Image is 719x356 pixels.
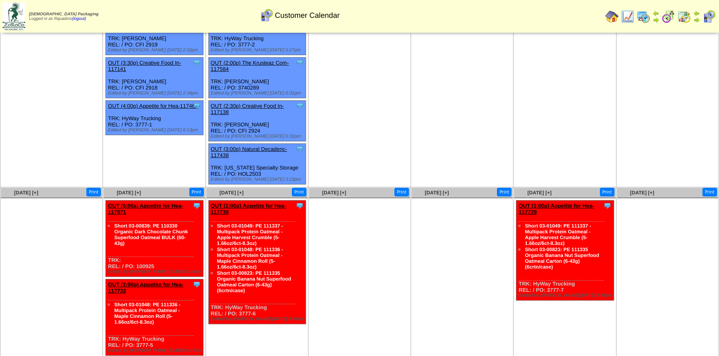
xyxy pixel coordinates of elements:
div: Edited by [PERSON_NAME] [DATE] 9:38pm [518,293,614,298]
span: [DEMOGRAPHIC_DATA] Packaging [29,12,98,17]
a: Short 03-00839: PE 110330 Organic Dark Chocolate Chunk Superfood Oatmeal BULK (60-43g) [114,223,188,246]
img: calendarblend.gif [662,10,675,23]
div: TRK: HyWay Trucking REL: / PO: 3777-5 [106,279,203,356]
div: TRK: [PERSON_NAME] REL: / PO: CFI 2924 [208,101,306,141]
div: Edited by [PERSON_NAME] [DATE] 3:23pm [211,177,306,182]
div: TRK: HyWay Trucking REL: / PO: 3777-7 [516,201,614,300]
img: calendarcustomer.gif [260,9,273,22]
a: [DATE] [+] [527,190,551,196]
img: Tooltip [296,201,304,210]
button: Print [292,188,306,196]
button: Print [189,188,204,196]
img: calendarcustomer.gif [702,10,716,23]
a: [DATE] [+] [14,190,38,196]
div: Edited by [PERSON_NAME] [DATE] 2:32pm [108,48,203,53]
a: [DATE] [+] [630,190,654,196]
img: Tooltip [296,58,304,67]
a: OUT (2:30p) Creative Food In-117138 [211,103,284,115]
a: Short 03-01048: PE 111336 - Multipack Protein Oatmeal - Maple Cinnamon Roll (5-1.66oz/6ct-8.3oz) [114,302,180,325]
a: OUT (2:00p) Appetite for Hea-117730 [211,203,286,215]
div: Edited by [PERSON_NAME] [DATE] 6:31pm [211,91,306,96]
img: Tooltip [296,145,304,153]
img: Tooltip [193,102,201,110]
a: OUT (4:00p) Appetite for Hea-117465 [108,103,198,109]
a: Short 03-00823: PE 111335 Organic Banana Nut Superfood Oatmeal Carton (6-43g)(6crtn/case) [217,270,291,293]
img: arrowleft.gif [693,10,700,17]
img: arrowleft.gif [653,10,659,17]
a: (logout) [72,17,86,21]
button: Print [600,188,614,196]
div: Edited by [PERSON_NAME] [DATE] 5:27pm [211,48,306,53]
button: Print [702,188,717,196]
div: Edited by [PERSON_NAME] [DATE] 5:35pm [108,269,203,274]
div: Edited by [PERSON_NAME] [DATE] 9:37pm [108,348,203,353]
a: [DATE] [+] [117,190,141,196]
img: arrowright.gif [653,17,659,23]
img: Tooltip [603,201,611,210]
div: TRK: [US_STATE] Specialty Storage REL: / PO: HOL2503 [208,144,306,184]
a: OUT (1:00p) Appetite for Hea-117729 [518,203,594,215]
img: home.gif [605,10,619,23]
img: zoroco-logo-small.webp [2,2,25,30]
a: Short 03-01049: PE 111337 - Multipack Protein Oatmeal - Apple Harvest Crumble (5-1.66oz/6ct-8.3oz) [525,223,591,246]
a: OUT (2:00p) The Krusteaz Com-117584 [211,60,289,72]
img: Tooltip [296,102,304,110]
a: [DATE] [+] [425,190,449,196]
button: Print [394,188,409,196]
img: calendarprod.gif [637,10,650,23]
a: OUT (3:30p) Creative Food In-117141 [108,60,181,72]
div: Edited by [PERSON_NAME] [DATE] 9:37pm [211,317,306,322]
div: TRK: HyWay Trucking REL: / PO: 3777-2 [208,21,306,55]
button: Print [86,188,101,196]
span: Customer Calendar [275,11,340,20]
div: TRK: [PERSON_NAME] REL: / PO: CFI 2918 [106,58,203,98]
img: Tooltip [193,58,201,67]
img: Tooltip [193,201,201,210]
a: OUT (3:00p) Natural Decadenc-117438 [211,146,287,158]
div: TRK: [PERSON_NAME] REL: / PO: 3740289 [208,58,306,98]
img: arrowright.gif [693,17,700,23]
button: Print [497,188,511,196]
span: Logged in as Rquadros [29,12,98,21]
img: calendarinout.gif [677,10,691,23]
div: Edited by [PERSON_NAME] [DATE] 6:31pm [211,134,306,139]
a: Short 03-00823: PE 111335 Organic Banana Nut Superfood Oatmeal Carton (6-43g)(6crtn/case) [525,247,599,270]
div: Edited by [PERSON_NAME] [DATE] 8:13pm [108,128,203,133]
a: Short 03-01049: PE 111337 - Multipack Protein Oatmeal - Apple Harvest Crumble (5-1.66oz/6ct-8.3oz) [217,223,283,246]
div: TRK: HyWay Trucking REL: / PO: 3777-6 [208,201,306,324]
a: OUT (2:00p) Appetite for Hea-117732 [108,281,183,294]
div: TRK: REL: / PO: 100925 [106,201,203,277]
a: [DATE] [+] [220,190,244,196]
div: TRK: HyWay Trucking REL: / PO: 3777-1 [106,101,203,135]
img: Tooltip [193,280,201,288]
img: line_graph.gif [621,10,634,23]
div: Edited by [PERSON_NAME] [DATE] 2:34pm [108,91,203,96]
a: Short 03-01048: PE 111336 - Multipack Protein Oatmeal - Maple Cinnamon Roll (5-1.66oz/6ct-8.3oz) [217,247,283,270]
a: OUT (6:00a) Appetite for Hea-117871 [108,203,183,215]
a: [DATE] [+] [322,190,346,196]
